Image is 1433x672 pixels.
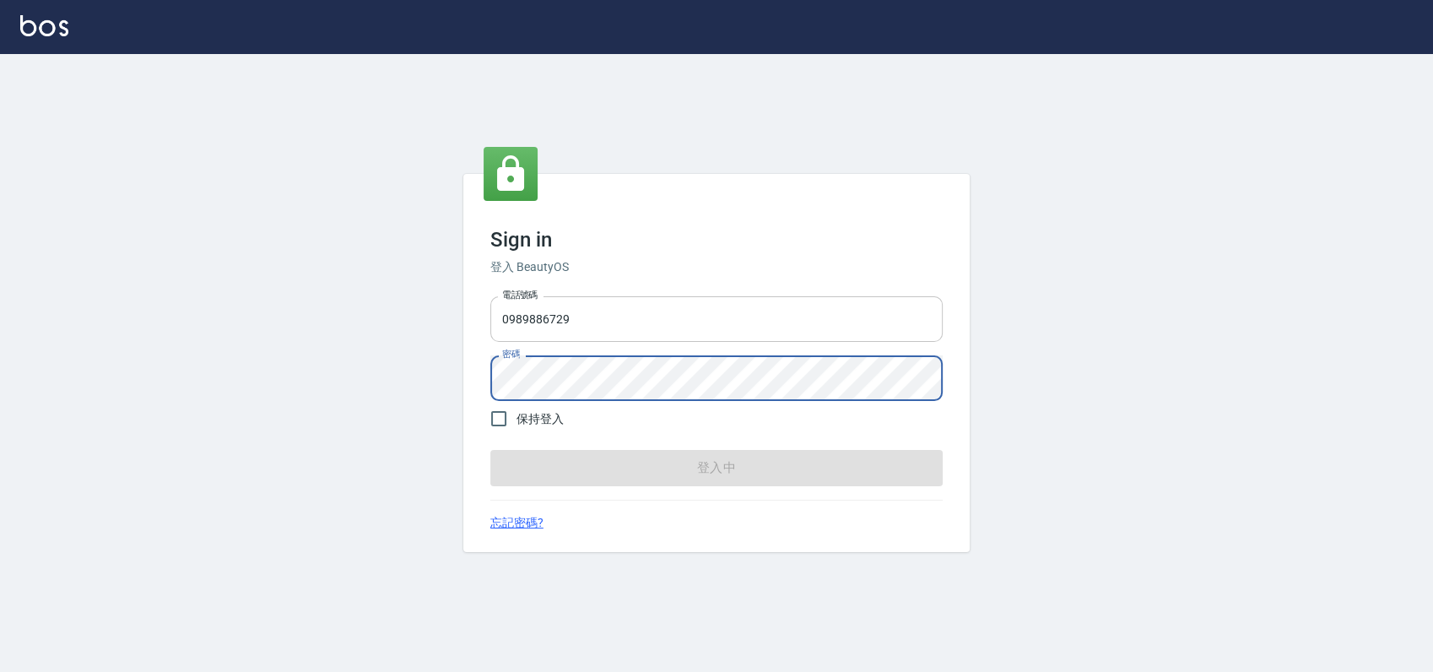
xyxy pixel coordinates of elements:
[502,348,520,360] label: 密碼
[502,289,538,301] label: 電話號碼
[516,410,564,428] span: 保持登入
[490,514,543,532] a: 忘記密碼?
[490,258,943,276] h6: 登入 BeautyOS
[20,15,68,36] img: Logo
[490,228,943,252] h3: Sign in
